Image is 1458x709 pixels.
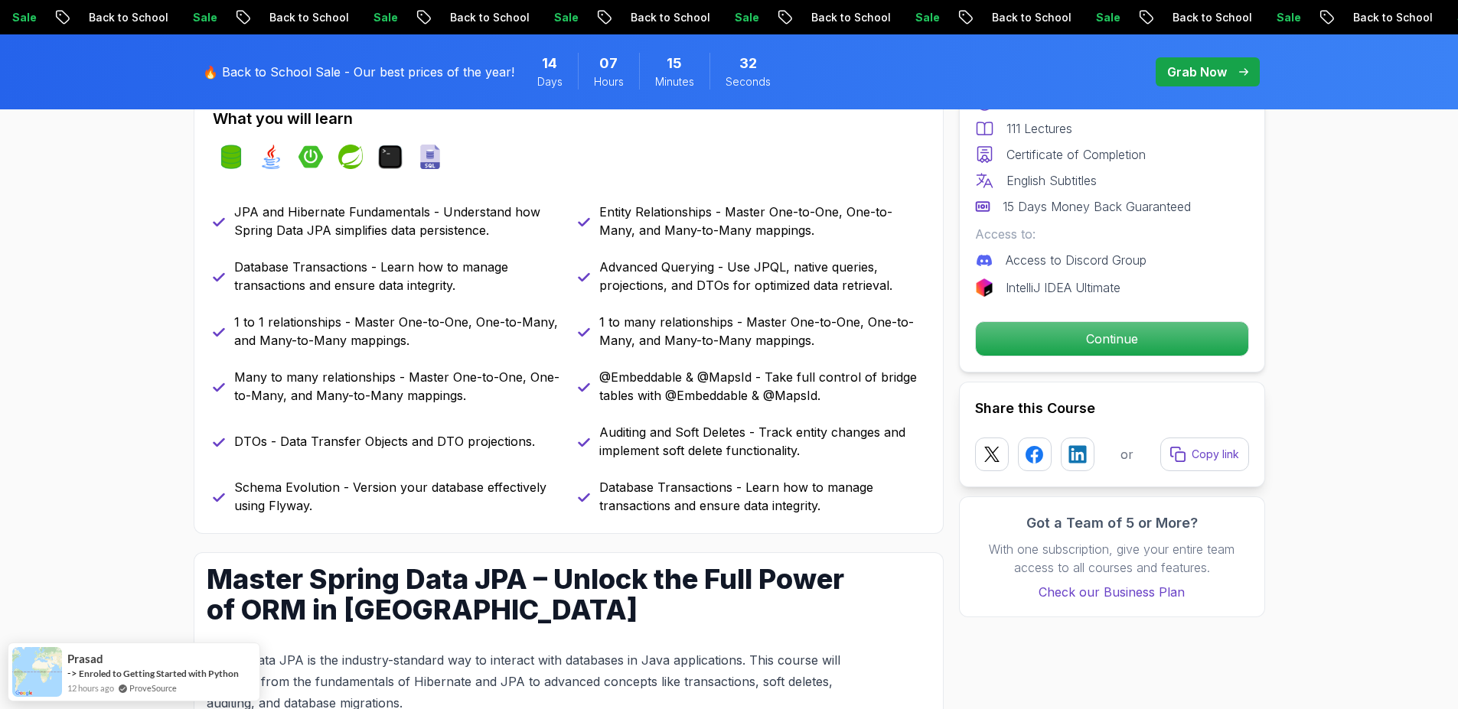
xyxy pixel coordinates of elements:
a: ProveSource [129,681,177,694]
h1: Master Spring Data JPA – Unlock the Full Power of ORM in [GEOGRAPHIC_DATA] [207,564,858,625]
p: Access to Discord Group [1006,251,1147,269]
p: Sale [166,10,215,25]
h3: Got a Team of 5 or More? [975,512,1249,534]
p: IntelliJ IDEA Ultimate [1006,278,1120,297]
p: 1 to 1 relationships - Master One-to-One, One-to-Many, and Many-to-Many mappings. [234,313,559,350]
h2: Share this Course [975,398,1249,419]
p: Back to School [62,10,166,25]
button: Continue [975,321,1249,356]
button: Copy link [1160,437,1249,471]
p: Copy link [1192,447,1239,462]
p: 111 Lectures [1006,119,1072,138]
p: DTOs - Data Transfer Objects and DTO projections. [234,432,535,450]
p: @Embeddable & @MapsId - Take full control of bridge tables with @Embeddable & @MapsId. [599,368,925,405]
span: 15 Minutes [667,53,682,74]
p: Access to: [975,225,1249,243]
p: Back to School [243,10,347,25]
p: Sale [708,10,757,25]
p: Certificate of Completion [1006,145,1146,164]
img: jetbrains logo [975,278,993,297]
p: Back to School [965,10,1069,25]
img: provesource social proof notification image [12,647,62,697]
p: Sale [1250,10,1299,25]
p: Back to School [1146,10,1250,25]
p: Continue [976,322,1248,356]
p: Advanced Querying - Use JPQL, native queries, projections, and DTOs for optimized data retrieval. [599,258,925,294]
span: Minutes [655,74,694,89]
a: Enroled to Getting Started with Python [79,668,239,679]
p: Schema Evolution - Version your database effectively using Flyway. [234,478,559,515]
p: Many to many relationships - Master One-to-One, One-to-Many, and Many-to-Many mappings. [234,368,559,405]
span: 7 Hours [599,53,618,74]
p: JPA and Hibernate Fundamentals - Understand how Spring Data JPA simplifies data persistence. [234,203,559,239]
p: Sale [889,10,938,25]
p: Back to School [604,10,708,25]
p: English Subtitles [1006,171,1097,190]
a: Check our Business Plan [975,583,1249,601]
p: 15 Days Money Back Guaranteed [1003,197,1191,216]
span: 12 hours ago [67,681,114,694]
p: Back to School [423,10,527,25]
img: spring logo [338,145,363,169]
p: Sale [527,10,576,25]
p: or [1120,445,1133,463]
p: 🔥 Back to School Sale - Our best prices of the year! [203,63,514,81]
span: Days [537,74,563,89]
p: Sale [347,10,396,25]
p: Database Transactions - Learn how to manage transactions and ensure data integrity. [599,478,925,515]
span: 32 Seconds [739,53,757,74]
img: spring-boot logo [298,145,323,169]
p: Entity Relationships - Master One-to-One, One-to-Many, and Many-to-Many mappings. [599,203,925,239]
span: Prasad [67,652,103,665]
p: Database Transactions - Learn how to manage transactions and ensure data integrity. [234,258,559,294]
span: Hours [594,74,624,89]
h2: What you will learn [213,108,925,129]
p: Auditing and Soft Deletes - Track entity changes and implement soft delete functionality. [599,423,925,460]
img: spring-data-jpa logo [219,145,243,169]
span: 14 Days [542,53,557,74]
p: Back to School [1326,10,1430,25]
p: Grab Now [1167,63,1227,81]
span: -> [67,667,77,679]
p: 1 to many relationships - Master One-to-One, One-to-Many, and Many-to-Many mappings. [599,313,925,350]
span: Seconds [726,74,771,89]
img: java logo [259,145,283,169]
p: With one subscription, give your entire team access to all courses and features. [975,540,1249,577]
p: Back to School [784,10,889,25]
p: Sale [1069,10,1118,25]
img: sql logo [418,145,442,169]
img: terminal logo [378,145,403,169]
